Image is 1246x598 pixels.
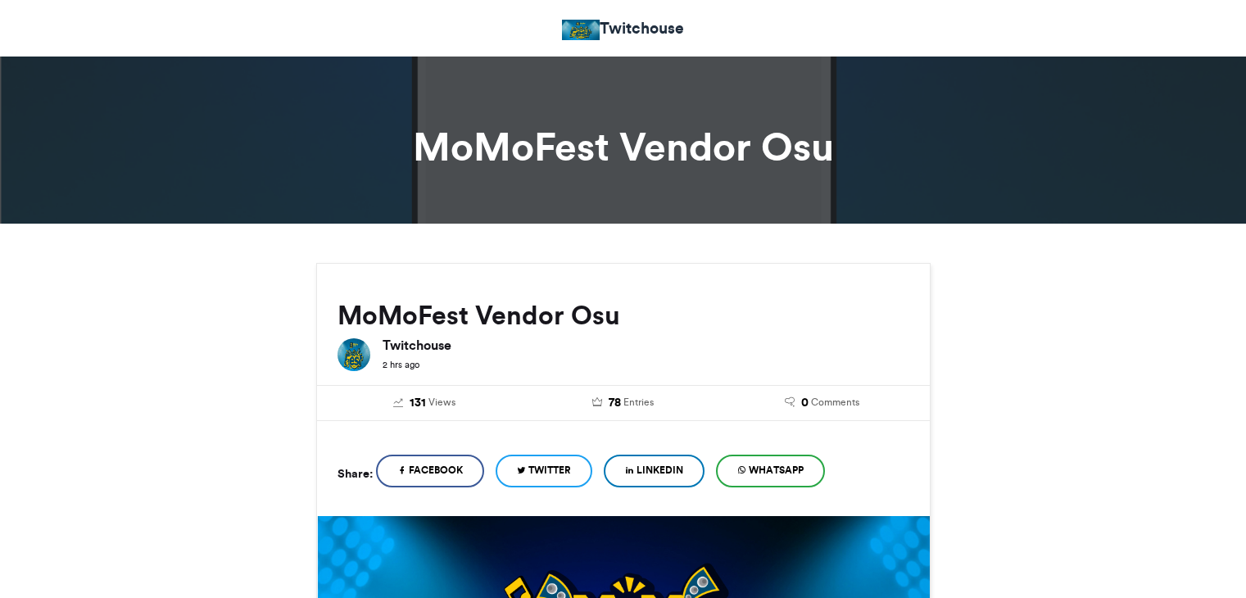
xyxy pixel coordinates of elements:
span: Entries [623,395,654,410]
h6: Twitchouse [383,338,909,351]
span: Facebook [409,463,463,478]
a: WhatsApp [716,455,825,487]
span: LinkedIn [637,463,683,478]
a: LinkedIn [604,455,705,487]
span: WhatsApp [749,463,804,478]
h5: Share: [338,463,373,484]
img: Twitchouse Marketing [562,20,599,40]
h2: MoMoFest Vendor Osu [338,301,909,330]
a: 78 Entries [536,394,710,412]
img: Twitchouse [338,338,370,371]
span: Comments [811,395,859,410]
a: Twitchouse [562,16,683,40]
span: 131 [410,394,426,412]
span: 0 [801,394,809,412]
a: 0 Comments [735,394,909,412]
span: Views [428,395,455,410]
a: Facebook [376,455,484,487]
small: 2 hrs ago [383,359,419,370]
span: 78 [609,394,621,412]
a: 131 Views [338,394,512,412]
h1: MoMoFest Vendor Osu [169,127,1078,166]
a: Twitter [496,455,592,487]
span: Twitter [528,463,571,478]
